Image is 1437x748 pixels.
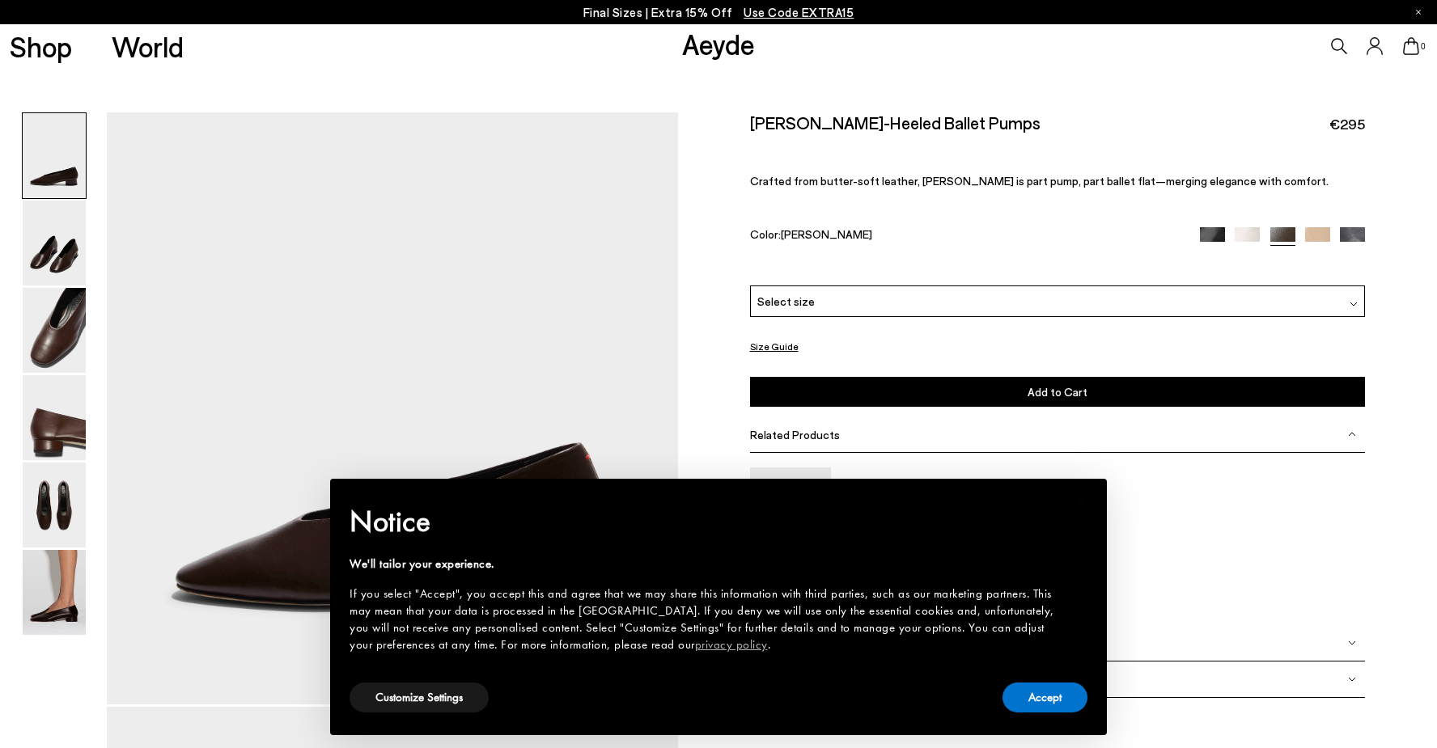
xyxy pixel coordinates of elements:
button: Customize Settings [350,682,489,712]
h2: Notice [350,501,1062,543]
button: Close this notice [1062,484,1100,522]
div: We'll tailor your experience. [350,556,1062,573]
span: × [1076,490,1087,515]
div: If you select "Accept", you accept this and agree that we may share this information with third p... [350,585,1062,653]
button: Accept [1003,682,1087,712]
a: privacy policy [695,636,768,653]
